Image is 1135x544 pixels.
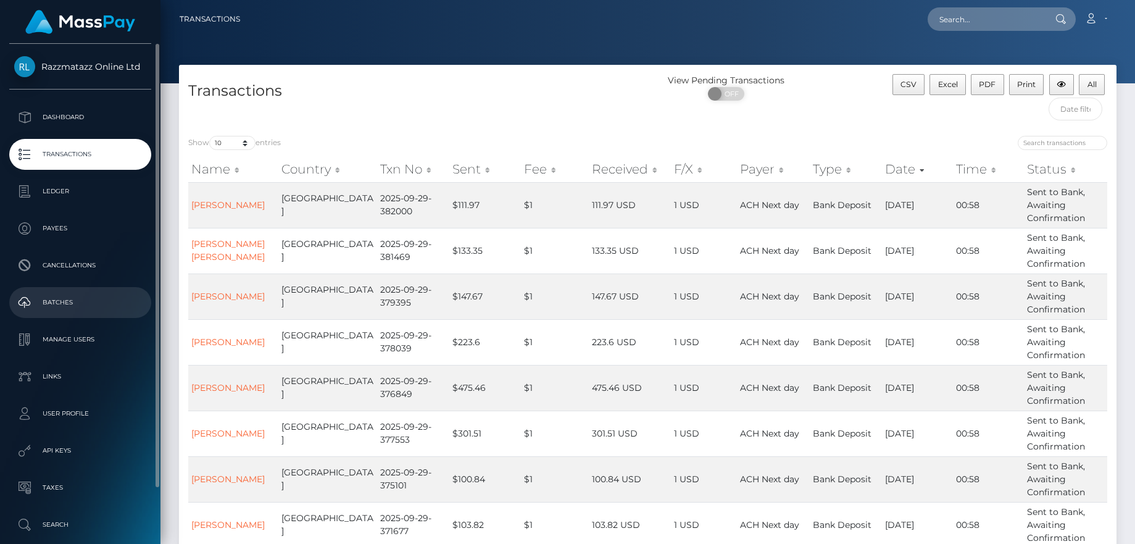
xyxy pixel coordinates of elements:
td: 00:58 [953,182,1024,228]
td: Sent to Bank, Awaiting Confirmation [1024,411,1107,456]
td: $100.84 [449,456,522,502]
button: Column visibility [1049,74,1075,95]
a: Manage Users [9,324,151,355]
td: $147.67 [449,274,522,319]
p: Taxes [14,479,146,497]
a: Ledger [9,176,151,207]
td: 2025-09-29-375101 [377,456,449,502]
td: Sent to Bank, Awaiting Confirmation [1024,182,1107,228]
p: User Profile [14,404,146,423]
td: [GEOGRAPHIC_DATA] [278,228,377,274]
th: Time: activate to sort column ascending [953,157,1024,182]
th: Date: activate to sort column ascending [882,157,953,182]
a: [PERSON_NAME] [PERSON_NAME] [191,238,265,262]
td: [GEOGRAPHIC_DATA] [278,319,377,365]
img: Razzmatazz Online Ltd [14,56,35,77]
td: [DATE] [882,456,953,502]
td: 223.6 USD [589,319,671,365]
a: Taxes [9,472,151,503]
span: ACH Next day [740,519,799,530]
span: CSV [900,80,917,89]
td: 00:58 [953,456,1024,502]
td: Sent to Bank, Awaiting Confirmation [1024,274,1107,319]
td: 133.35 USD [589,228,671,274]
td: $1 [521,182,588,228]
td: 2025-09-29-377553 [377,411,449,456]
img: MassPay Logo [25,10,135,34]
td: 00:58 [953,274,1024,319]
th: Status: activate to sort column ascending [1024,157,1107,182]
td: $301.51 [449,411,522,456]
td: [DATE] [882,411,953,456]
td: 1 USD [671,228,737,274]
td: $475.46 [449,365,522,411]
td: [GEOGRAPHIC_DATA] [278,365,377,411]
td: $1 [521,365,588,411]
td: 2025-09-29-379395 [377,274,449,319]
p: Cancellations [14,256,146,275]
th: Name: activate to sort column ascending [188,157,278,182]
td: 1 USD [671,411,737,456]
td: Sent to Bank, Awaiting Confirmation [1024,456,1107,502]
td: 2025-09-29-381469 [377,228,449,274]
span: ACH Next day [740,245,799,256]
a: [PERSON_NAME] [191,199,265,211]
a: Batches [9,287,151,318]
td: $111.97 [449,182,522,228]
td: [GEOGRAPHIC_DATA] [278,274,377,319]
span: OFF [715,87,746,101]
td: [GEOGRAPHIC_DATA] [278,456,377,502]
a: Transactions [9,139,151,170]
button: CSV [892,74,925,95]
td: 301.51 USD [589,411,671,456]
td: 2025-09-29-376849 [377,365,449,411]
a: [PERSON_NAME] [191,519,265,530]
td: $1 [521,456,588,502]
td: Bank Deposit [810,228,882,274]
span: ACH Next day [740,291,799,302]
span: All [1087,80,1097,89]
th: Type: activate to sort column ascending [810,157,882,182]
a: Dashboard [9,102,151,133]
th: Country: activate to sort column ascending [278,157,377,182]
span: ACH Next day [740,428,799,439]
td: [DATE] [882,182,953,228]
a: User Profile [9,398,151,429]
span: ACH Next day [740,337,799,348]
a: Links [9,361,151,392]
td: $133.35 [449,228,522,274]
label: Show entries [188,136,281,150]
p: Dashboard [14,108,146,127]
td: [DATE] [882,319,953,365]
td: 1 USD [671,274,737,319]
span: ACH Next day [740,199,799,211]
td: 1 USD [671,319,737,365]
th: Txn No: activate to sort column ascending [377,157,449,182]
input: Search... [928,7,1044,31]
td: 00:58 [953,365,1024,411]
a: [PERSON_NAME] [191,382,265,393]
div: View Pending Transactions [648,74,804,87]
td: 111.97 USD [589,182,671,228]
th: Received: activate to sort column ascending [589,157,671,182]
button: Excel [929,74,966,95]
td: 1 USD [671,456,737,502]
td: [GEOGRAPHIC_DATA] [278,411,377,456]
select: Showentries [209,136,256,150]
span: Razzmatazz Online Ltd [9,61,151,72]
p: Transactions [14,145,146,164]
td: 2025-09-29-382000 [377,182,449,228]
td: Bank Deposit [810,456,882,502]
p: Ledger [14,182,146,201]
p: API Keys [14,441,146,460]
th: Sent: activate to sort column ascending [449,157,522,182]
a: Payees [9,213,151,244]
td: [DATE] [882,274,953,319]
td: 1 USD [671,182,737,228]
td: $1 [521,319,588,365]
p: Batches [14,293,146,312]
td: Bank Deposit [810,319,882,365]
span: Excel [938,80,958,89]
td: 00:58 [953,228,1024,274]
th: Fee: activate to sort column ascending [521,157,588,182]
